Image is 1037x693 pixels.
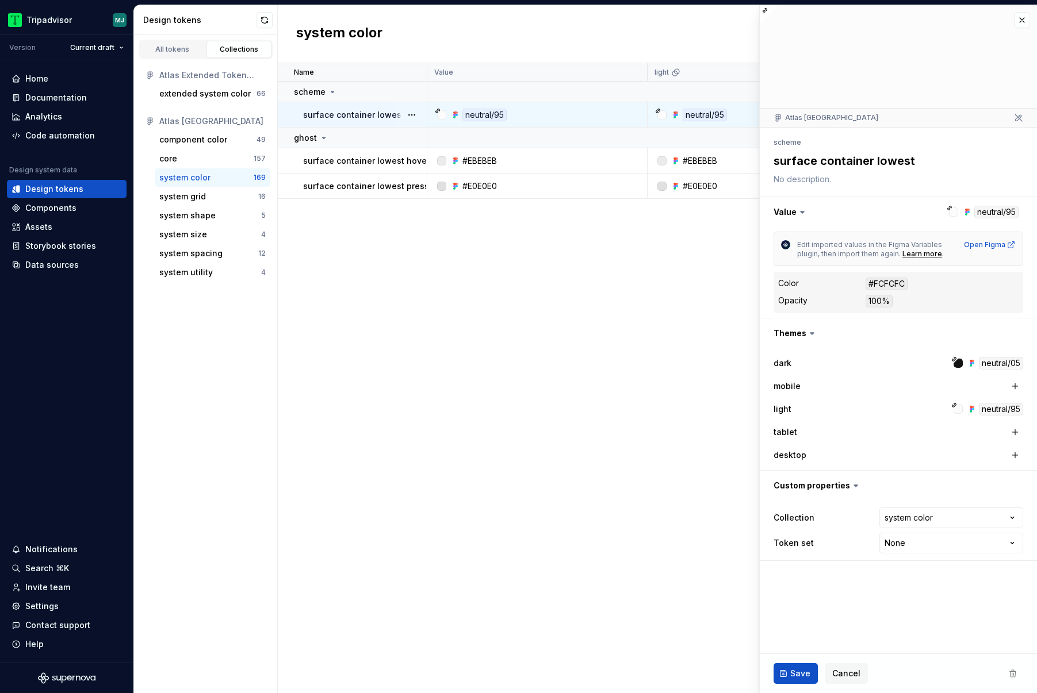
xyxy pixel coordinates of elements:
button: system size4 [155,225,270,244]
div: system color [159,172,211,183]
button: Cancel [825,663,868,684]
button: Contact support [7,616,127,634]
div: #E0E0E0 [683,180,717,192]
div: 100% [866,295,893,307]
div: Data sources [25,259,79,271]
textarea: surface container lowest [771,151,1021,171]
div: core [159,153,177,164]
div: #FCFCFC [866,278,908,290]
span: . [942,249,944,258]
button: Help [7,635,127,653]
div: extended system color [159,88,251,99]
div: neutral/95 [683,109,727,121]
div: #EBEBEB [462,155,497,167]
button: core157 [155,149,270,168]
span: Save [790,668,810,679]
span: Current draft [70,43,114,52]
button: Search ⌘K [7,559,127,577]
span: Edit imported values in the Figma Variables plugin, then import them again. [797,240,944,258]
div: Help [25,638,44,650]
label: Token set [774,537,814,549]
div: 4 [261,268,266,277]
div: neutral/95 [979,403,1023,415]
label: Collection [774,512,814,523]
div: Contact support [25,619,90,631]
button: system shape5 [155,206,270,225]
div: #EBEBEB [683,155,717,167]
div: All tokens [144,45,201,54]
p: light [655,68,669,77]
div: 12 [258,249,266,258]
div: Home [25,73,48,84]
label: desktop [774,449,806,461]
div: 157 [254,154,266,163]
div: Invite team [25,582,70,593]
div: system grid [159,191,206,202]
div: 66 [257,89,266,98]
a: Storybook stories [7,237,127,255]
div: 16 [258,192,266,201]
label: light [774,403,791,415]
a: Open Figma [964,240,1016,249]
a: Invite team [7,578,127,596]
div: neutral/05 [979,357,1023,369]
div: Code automation [25,130,95,141]
a: Assets [7,218,127,236]
div: MJ [115,16,124,25]
a: Design tokens [7,180,127,198]
a: component color49 [155,130,270,149]
div: Documentation [25,92,87,103]
div: Color [778,278,799,289]
a: Documentation [7,88,127,107]
div: Components [25,202,76,214]
div: Notifications [25,544,78,555]
div: 49 [257,135,266,144]
div: Opacity [778,295,808,306]
button: system spacing12 [155,244,270,263]
div: 169 [254,173,266,182]
div: 4 [261,230,266,239]
div: system utility [159,267,213,278]
div: #E0E0E0 [462,180,497,192]
div: Design tokens [25,183,83,195]
button: Save [774,663,818,684]
label: tablet [774,426,797,438]
div: system spacing [159,248,223,259]
a: Learn more [902,249,942,259]
div: Design system data [9,165,77,175]
div: Atlas [GEOGRAPHIC_DATA] [159,115,266,127]
a: Settings [7,597,127,615]
div: Version [9,43,36,52]
button: extended system color66 [155,84,270,103]
a: system utility4 [155,263,270,282]
div: Analytics [25,111,62,122]
p: surface container lowest hover [303,155,430,167]
button: system color169 [155,168,270,187]
div: Collections [211,45,268,54]
a: Home [7,70,127,88]
img: 0ed0e8b8-9446-497d-bad0-376821b19aa5.png [8,13,22,27]
button: Current draft [65,40,129,56]
div: neutral/95 [462,109,507,121]
div: component color [159,134,227,145]
button: system grid16 [155,187,270,206]
label: mobile [774,380,801,392]
div: Assets [25,221,52,233]
p: Name [294,68,314,77]
svg: Supernova Logo [38,672,95,684]
p: scheme [294,86,326,98]
li: scheme [774,138,801,147]
div: Atlas [GEOGRAPHIC_DATA] [774,113,878,122]
div: Search ⌘K [25,563,69,574]
a: Analytics [7,107,127,126]
p: surface container lowest [303,109,404,121]
div: Settings [25,600,59,612]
